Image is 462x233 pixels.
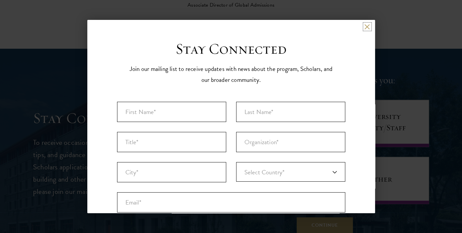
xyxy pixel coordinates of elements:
input: First Name* [117,102,226,122]
input: Last Name* [236,102,345,122]
span: Select Country* [244,167,285,177]
h3: Stay Connected [176,40,287,58]
p: Join our mailing list to receive updates with news about the program, Scholars, and our broader c... [129,63,334,85]
input: Organization* [236,132,345,152]
input: Email* [117,192,345,212]
input: City* [117,162,226,182]
input: Title* [117,132,226,152]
